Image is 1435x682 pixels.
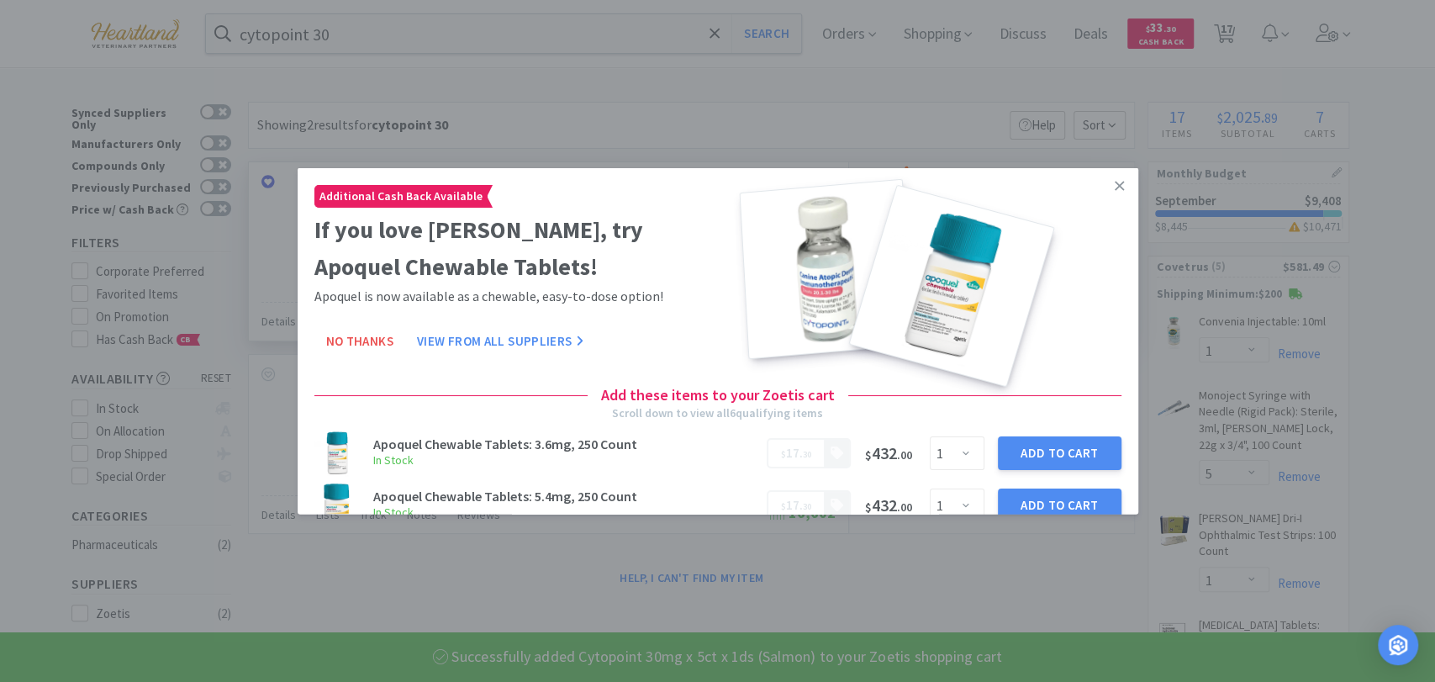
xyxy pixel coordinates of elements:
span: 432 [865,442,912,463]
h3: Apoquel Chewable Tablets: 3.6mg, 250 Count [373,437,757,451]
span: $ [865,500,872,515]
span: 30 [803,501,811,512]
span: $ [781,449,786,460]
span: Additional Cash Back Available [315,185,487,206]
div: Open Intercom Messenger [1378,625,1418,665]
span: 17 [786,497,799,513]
span: . [781,445,811,461]
button: Add to Cart [998,436,1121,470]
button: View From All Suppliers [405,324,595,357]
span: 432 [865,494,912,515]
span: $ [781,501,786,512]
span: . [781,497,811,513]
p: Apoquel is now available as a chewable, easy-to-dose option! [314,286,711,308]
h2: If you love [PERSON_NAME], try Apoquel Chewable Tablets! [314,210,711,286]
span: 17 [786,445,799,461]
span: 30 [803,449,811,460]
button: No Thanks [314,324,405,357]
h3: Apoquel Chewable Tablets: 5.4mg, 250 Count [373,489,757,503]
h6: In Stock [373,503,757,521]
span: $ [865,447,872,463]
img: cf4d15950dc948608a87d860c71dcee6_598476.png [314,483,360,528]
div: Scroll down to view all 6 qualifying items [612,403,823,421]
img: a05155ed4ddd44bd953750f3fc3e7c6a_598475.png [314,431,360,476]
span: . 00 [897,447,912,463]
span: . 00 [897,500,912,515]
h4: Add these items to your Zoetis cart [588,383,848,407]
button: Add to Cart [998,489,1121,522]
h6: In Stock [373,451,757,469]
